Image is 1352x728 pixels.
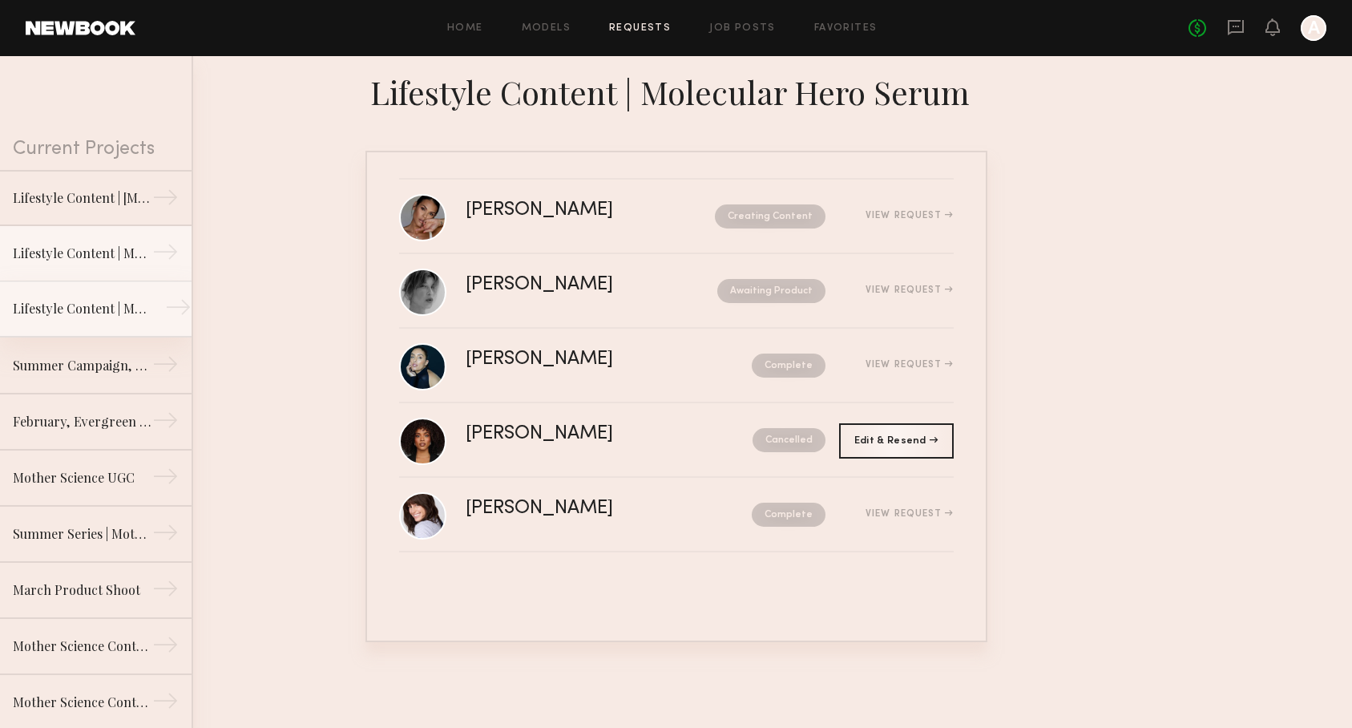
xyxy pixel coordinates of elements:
[152,688,179,720] div: →
[152,184,179,216] div: →
[152,576,179,608] div: →
[866,285,953,295] div: View Request
[399,254,954,329] a: [PERSON_NAME]Awaiting ProductView Request
[709,23,776,34] a: Job Posts
[13,299,152,318] div: Lifestyle Content | Mother Science, Molecular Genesis
[13,693,152,712] div: Mother Science Content Shoot
[522,23,571,34] a: Models
[717,279,825,303] nb-request-status: Awaiting Product
[466,499,683,518] div: [PERSON_NAME]
[13,188,152,208] div: Lifestyle Content | [MEDICAL_DATA] Synergist
[13,580,152,600] div: March Product Shoot
[152,520,179,552] div: →
[13,356,152,375] div: Summer Campaign, Mother Science
[466,201,664,220] div: [PERSON_NAME]
[13,244,152,263] div: Lifestyle Content | Molecular Hero Serum
[752,503,825,527] nb-request-status: Complete
[715,204,825,229] nb-request-status: Creating Content
[1301,15,1326,41] a: A
[399,329,954,403] a: [PERSON_NAME]CompleteView Request
[399,180,954,254] a: [PERSON_NAME]Creating ContentView Request
[13,412,152,431] div: February, Evergreen Product Shoot
[165,294,192,326] div: →
[466,350,683,369] div: [PERSON_NAME]
[365,69,987,112] div: Lifestyle Content | Molecular Hero Serum
[152,632,179,664] div: →
[466,276,665,294] div: [PERSON_NAME]
[814,23,878,34] a: Favorites
[609,23,671,34] a: Requests
[752,354,825,378] nb-request-status: Complete
[152,351,179,383] div: →
[13,468,152,487] div: Mother Science UGC
[13,524,152,544] div: Summer Series | Mother Science
[399,403,954,478] a: [PERSON_NAME]Cancelled
[399,478,954,552] a: [PERSON_NAME]CompleteView Request
[854,436,938,446] span: Edit & Resend
[152,463,179,495] div: →
[866,211,953,220] div: View Request
[866,509,953,519] div: View Request
[152,239,179,271] div: →
[447,23,483,34] a: Home
[466,425,683,443] div: [PERSON_NAME]
[152,407,179,439] div: →
[753,428,825,452] nb-request-status: Cancelled
[866,360,953,370] div: View Request
[13,637,152,656] div: Mother Science Content Shoot | September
